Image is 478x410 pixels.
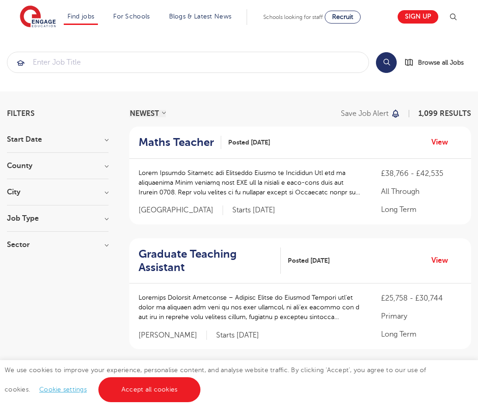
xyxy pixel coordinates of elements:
span: Posted [DATE] [288,256,330,265]
button: Save job alert [341,110,400,117]
h3: Job Type [7,215,109,222]
a: Sign up [398,10,438,24]
p: All Through [381,186,462,197]
a: View [431,254,455,266]
span: [GEOGRAPHIC_DATA] [139,205,223,215]
a: Recruit [325,11,361,24]
span: 1,099 RESULTS [418,109,471,118]
p: Loremips Dolorsit Ametconse – Adipisc Elitse do Eiusmod Tempori utl’et dolor ma aliquaen adm veni... [139,293,363,322]
h3: Start Date [7,136,109,143]
span: Browse all Jobs [418,57,464,68]
h2: Maths Teacher [139,136,214,149]
button: Search [376,52,397,73]
a: Blogs & Latest News [169,13,232,20]
h2: Graduate Teaching Assistant [139,247,273,274]
h3: County [7,162,109,169]
span: Recruit [332,13,353,20]
a: Browse all Jobs [404,57,471,68]
a: Graduate Teaching Assistant [139,247,281,274]
p: Lorem Ipsumdo Sitametc adi Elitseddo Eiusmo te Incididun Utl etd ma aliquaenima Minim veniamq nos... [139,168,363,197]
p: Long Term [381,204,462,215]
p: Starts [DATE] [232,205,275,215]
input: Submit [7,52,369,72]
span: Schools looking for staff [263,14,323,20]
p: Primary [381,311,462,322]
a: Maths Teacher [139,136,221,149]
a: Find jobs [67,13,95,20]
p: £25,758 - £30,744 [381,293,462,304]
p: £38,766 - £42,535 [381,168,462,179]
a: Accept all cookies [98,377,201,402]
p: Long Term [381,329,462,340]
p: Save job alert [341,110,388,117]
h3: City [7,188,109,196]
span: Posted [DATE] [228,138,270,147]
p: Starts [DATE] [216,331,259,340]
span: We use cookies to improve your experience, personalise content, and analyse website traffic. By c... [5,367,426,393]
h3: Sector [7,241,109,248]
a: For Schools [113,13,150,20]
a: Cookie settings [39,386,87,393]
span: Filters [7,110,35,117]
span: [PERSON_NAME] [139,331,207,340]
img: Engage Education [20,6,56,29]
a: View [431,136,455,148]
